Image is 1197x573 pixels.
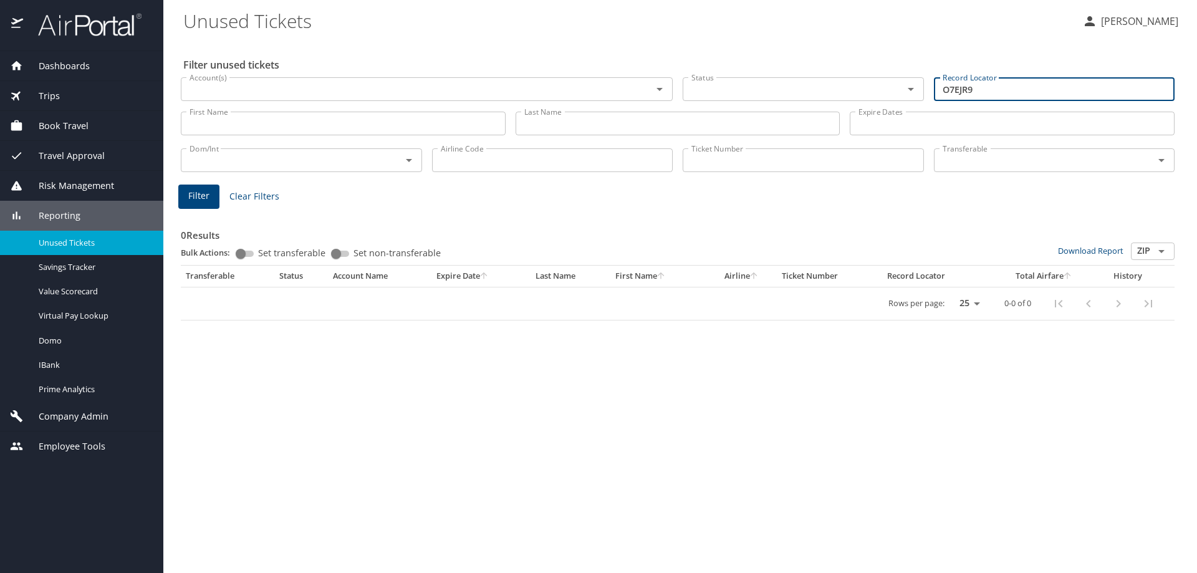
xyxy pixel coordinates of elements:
[882,266,991,287] th: Record Locator
[23,59,90,73] span: Dashboards
[39,286,148,297] span: Value Scorecard
[1097,14,1178,29] p: [PERSON_NAME]
[991,266,1097,287] th: Total Airfare
[610,266,707,287] th: First Name
[23,179,114,193] span: Risk Management
[183,55,1177,75] h2: Filter unused tickets
[1064,272,1072,281] button: sort
[229,189,279,205] span: Clear Filters
[353,249,441,258] span: Set non-transferable
[183,1,1072,40] h1: Unused Tickets
[1058,245,1123,256] a: Download Report
[24,12,142,37] img: airportal-logo.png
[23,410,108,423] span: Company Admin
[181,247,240,258] p: Bulk Actions:
[11,12,24,37] img: icon-airportal.png
[23,89,60,103] span: Trips
[23,440,105,453] span: Employee Tools
[949,294,984,313] select: rows per page
[274,266,328,287] th: Status
[39,261,148,273] span: Savings Tracker
[902,80,920,98] button: Open
[1153,152,1170,169] button: Open
[657,272,666,281] button: sort
[39,310,148,322] span: Virtual Pay Lookup
[750,272,759,281] button: sort
[480,272,489,281] button: sort
[1153,243,1170,260] button: Open
[224,185,284,208] button: Clear Filters
[23,209,80,223] span: Reporting
[39,335,148,347] span: Domo
[1004,299,1031,307] p: 0-0 of 0
[258,249,325,258] span: Set transferable
[777,266,882,287] th: Ticket Number
[39,383,148,395] span: Prime Analytics
[178,185,219,209] button: Filter
[888,299,945,307] p: Rows per page:
[651,80,668,98] button: Open
[531,266,610,287] th: Last Name
[181,266,1175,320] table: custom pagination table
[706,266,777,287] th: Airline
[400,152,418,169] button: Open
[328,266,431,287] th: Account Name
[1077,10,1183,32] button: [PERSON_NAME]
[181,221,1175,243] h3: 0 Results
[1097,266,1159,287] th: History
[39,359,148,371] span: IBank
[431,266,531,287] th: Expire Date
[23,119,89,133] span: Book Travel
[39,237,148,249] span: Unused Tickets
[23,149,105,163] span: Travel Approval
[186,271,269,282] div: Transferable
[188,188,209,204] span: Filter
